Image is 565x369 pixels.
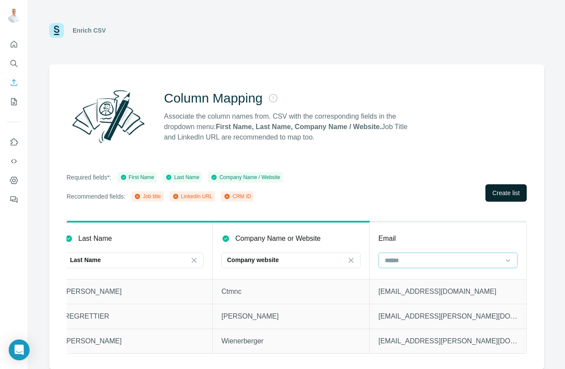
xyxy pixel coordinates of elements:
[211,173,280,181] div: Company Name / Website
[64,286,204,297] p: [PERSON_NAME]
[78,233,112,244] p: Last Name
[165,173,199,181] div: Last Name
[172,193,213,200] div: LinkedIn URL
[485,184,527,202] button: Create list
[70,256,101,264] p: Last Name
[227,256,279,264] p: Company website
[164,111,415,143] p: Associate the column names from. CSV with the corresponding fields in the dropdown menu: Job Titl...
[224,193,251,200] div: CRM ID
[7,75,21,90] button: Enrich CSV
[221,336,361,346] p: Wienerberger
[67,192,125,201] p: Recommended fields:
[73,26,106,35] div: Enrich CSV
[64,336,204,346] p: [PERSON_NAME]
[221,286,361,297] p: Ctmnc
[7,173,21,188] button: Dashboard
[7,37,21,52] button: Quick start
[221,311,361,322] p: [PERSON_NAME]
[7,134,21,150] button: Use Surfe on LinkedIn
[378,311,518,322] p: [EMAIL_ADDRESS][PERSON_NAME][DOMAIN_NAME]
[120,173,154,181] div: First Name
[378,233,396,244] p: Email
[7,192,21,207] button: Feedback
[235,233,321,244] p: Company Name or Website
[67,85,150,148] img: Surfe Illustration - Column Mapping
[492,189,520,197] span: Create list
[67,173,111,182] p: Required fields*:
[164,90,263,106] h2: Column Mapping
[216,123,381,130] strong: First Name, Last Name, Company Name / Website.
[378,286,518,297] p: [EMAIL_ADDRESS][DOMAIN_NAME]
[49,23,64,38] img: Surfe Logo
[7,56,21,71] button: Search
[378,336,518,346] p: [EMAIL_ADDRESS][PERSON_NAME][DOMAIN_NAME]
[7,9,21,23] img: Avatar
[134,193,160,200] div: Job title
[64,311,204,322] p: REGRETTIER
[7,94,21,110] button: My lists
[7,153,21,169] button: Use Surfe API
[9,339,30,360] div: Open Intercom Messenger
